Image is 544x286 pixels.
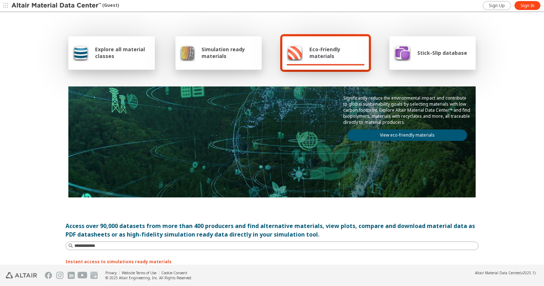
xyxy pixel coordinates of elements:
[483,1,511,10] a: Sign Up
[417,49,467,56] span: Stick-Slip database
[521,3,534,9] span: Sign In
[343,95,471,125] p: Significantly reduce the environmental impact and contribute to global sustainability goals by se...
[122,270,156,275] a: Website Terms of Use
[514,1,540,10] a: Sign In
[11,2,102,9] img: Altair Material Data Center
[287,44,303,61] img: Eco-Friendly materials
[73,44,89,61] img: Explore all material classes
[66,259,478,265] p: Instant access to simulations ready materials
[347,129,467,141] a: View eco-friendly materials
[475,270,535,275] div: (v2025.1)
[95,46,151,59] span: Explore all material classes
[105,275,192,280] div: © 2025 Altair Engineering, Inc. All Rights Reserved.
[475,270,520,275] span: Altair Material Data Center
[11,2,119,9] div: (Guest)
[489,3,505,9] span: Sign Up
[66,222,478,239] div: Access over 90,000 datasets from more than 400 producers and find alternative materials, view plo...
[6,272,37,279] img: Altair Engineering
[309,46,364,59] span: Eco-Friendly materials
[161,270,187,275] a: Cookie Consent
[105,270,117,275] a: Privacy
[180,44,195,61] img: Simulation ready materials
[202,46,257,59] span: Simulation ready materials
[394,44,411,61] img: Stick-Slip database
